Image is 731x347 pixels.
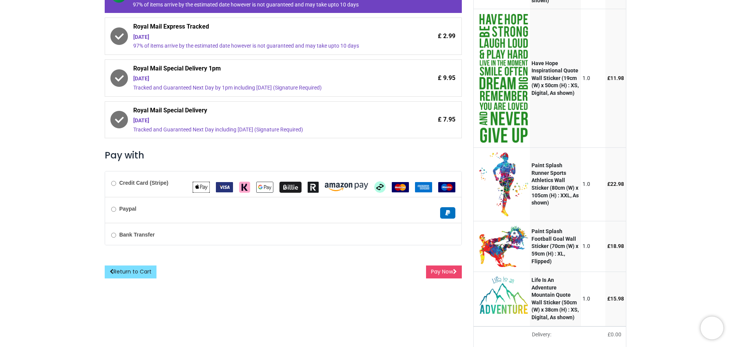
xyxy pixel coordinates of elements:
[438,115,455,124] span: £ 7.95
[583,243,603,250] div: 1.0
[438,74,455,82] span: £ 9.95
[531,277,579,320] strong: Life Is An Adventure Mountain Quote Wall Sticker (50cm (W) x 38cm (H) : XS, Digital, As shown)
[531,228,578,264] strong: Paint Splash Football Goal Wall Sticker (70cm (W) x 59cm (H) : XL, Flipped)
[608,331,621,337] span: £
[111,181,116,186] input: Credit Card (Stripe)
[607,296,624,302] span: £
[583,295,603,303] div: 1.0
[193,182,210,193] img: Apple Pay
[611,331,621,337] span: 0.00
[479,14,528,142] img: y0wBR4AAAAGSURBVAMA5oNfZNH5NIkAAAAASUVORK5CYII=
[119,206,136,212] b: Paypal
[308,184,319,190] span: Revolut Pay
[531,60,579,96] strong: Have Hope Inspirational Quote Wall Sticker (19cm (W) x 50cm (H) : XS, Digital, As shown)
[479,152,528,217] img: jQuDaAAAABklEQVQDANH8HrnyqAvRAAAAAElFTkSuQmCC
[610,75,624,81] span: 11.98
[279,184,302,190] span: Billie
[105,149,462,162] h3: Pay with
[308,182,319,193] img: Revolut Pay
[440,207,455,219] img: Paypal
[325,183,368,191] img: Amazon Pay
[392,182,409,192] img: MasterCard
[610,296,624,302] span: 15.98
[440,209,455,216] span: Paypal
[256,184,273,190] span: Google Pay
[133,64,391,75] span: Royal Mail Special Delivery 1pm
[216,182,233,192] img: VISA
[105,265,156,278] a: Return to Cart
[239,184,250,190] span: Klarna
[119,232,155,238] b: Bank Transfer
[111,233,116,238] input: Bank Transfer
[701,317,723,339] iframe: Brevo live chat
[374,181,386,193] img: Afterpay Clearpay
[415,184,432,190] span: American Express
[133,84,391,92] div: Tracked and Guaranteed Next Day by 1pm including [DATE] (Signature Required)
[474,326,556,343] td: Delivery will be updated after choosing a new delivery method
[133,75,391,83] div: [DATE]
[607,75,624,81] span: £
[119,180,168,186] b: Credit Card (Stripe)
[583,181,603,188] div: 1.0
[392,184,409,190] span: MasterCard
[239,182,250,193] img: Klarna
[479,226,528,267] img: 9fzc9JAAAABklEQVQDALr+HYRuTrBvAAAAAElFTkSuQmCC
[415,182,432,192] img: American Express
[374,184,386,190] span: Afterpay Clearpay
[531,162,579,206] strong: Paint Splash Runner Sports Athletics Wall Sticker (80cm (W) x 105cm (H) : XXL, As shown)
[426,265,462,278] button: Pay Now
[193,184,210,190] span: Apple Pay
[610,243,624,249] span: 18.98
[256,182,273,193] img: Google Pay
[438,182,455,192] img: Maestro
[325,184,368,190] span: Amazon Pay
[216,184,233,190] span: VISA
[133,117,391,125] div: [DATE]
[438,32,455,40] span: £ 2.99
[111,207,116,212] input: Paypal
[479,277,528,313] img: 95PJOWAAAABklEQVQDABavxEYhHY+fAAAAAElFTkSuQmCC
[438,184,455,190] span: Maestro
[610,181,624,187] span: 22.98
[133,22,391,33] span: Royal Mail Express Tracked
[279,182,302,193] img: Billie
[133,126,391,134] div: Tracked and Guaranteed Next Day including [DATE] (Signature Required)
[607,181,624,187] span: £
[583,75,603,82] div: 1.0
[133,1,391,9] div: 97% of items arrive by the estimated date however is not guaranteed and may take upto 10 days
[133,106,391,117] span: Royal Mail Special Delivery
[607,243,624,249] span: £
[133,34,391,41] div: [DATE]
[133,42,391,50] div: 97% of items arrive by the estimated date however is not guaranteed and may take upto 10 days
